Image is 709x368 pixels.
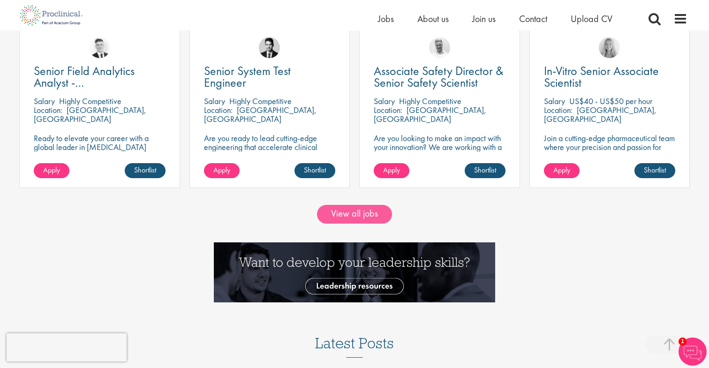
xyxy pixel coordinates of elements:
[374,163,409,178] a: Apply
[204,65,336,89] a: Senior System Test Engineer
[519,13,547,25] a: Contact
[374,105,402,115] span: Location:
[383,165,400,175] span: Apply
[544,134,676,169] p: Join a cutting-edge pharmaceutical team where your precision and passion for science will help sh...
[429,37,450,58] img: Joshua Bye
[34,105,146,124] p: [GEOGRAPHIC_DATA], [GEOGRAPHIC_DATA]
[204,163,240,178] a: Apply
[599,37,620,58] img: Shannon Briggs
[204,105,233,115] span: Location:
[315,335,394,358] h3: Latest Posts
[7,333,127,361] iframe: reCAPTCHA
[34,163,69,178] a: Apply
[544,163,580,178] a: Apply
[571,13,612,25] a: Upload CV
[544,105,656,124] p: [GEOGRAPHIC_DATA], [GEOGRAPHIC_DATA]
[317,205,392,224] a: View all jobs
[89,37,110,58] img: Nicolas Daniel
[259,37,280,58] img: Thomas Wenig
[125,163,166,178] a: Shortlist
[553,165,570,175] span: Apply
[34,105,62,115] span: Location:
[204,96,225,106] span: Salary
[679,338,707,366] img: Chatbot
[213,165,230,175] span: Apply
[399,96,461,106] p: Highly Competitive
[34,96,55,106] span: Salary
[465,163,505,178] a: Shortlist
[214,266,495,276] a: Want to develop your leadership skills? See our Leadership Resources
[204,134,336,160] p: Are you ready to lead cutting-edge engineering that accelerate clinical breakthroughs in biotech?
[544,63,659,90] span: In-Vitro Senior Associate Scientist
[374,105,486,124] p: [GEOGRAPHIC_DATA], [GEOGRAPHIC_DATA]
[214,242,495,302] img: Want to develop your leadership skills? See our Leadership Resources
[472,13,496,25] a: Join us
[374,96,395,106] span: Salary
[544,105,573,115] span: Location:
[544,65,676,89] a: In-Vitro Senior Associate Scientist
[34,134,166,178] p: Ready to elevate your career with a global leader in [MEDICAL_DATA] care? Join us as a Senior Fie...
[294,163,335,178] a: Shortlist
[544,96,565,106] span: Salary
[204,105,317,124] p: [GEOGRAPHIC_DATA], [GEOGRAPHIC_DATA]
[569,96,652,106] p: US$40 - US$50 per hour
[417,13,449,25] a: About us
[374,65,505,89] a: Associate Safety Director & Senior Safety Scientist
[634,163,675,178] a: Shortlist
[679,338,686,345] span: 1
[43,165,60,175] span: Apply
[34,65,166,89] a: Senior Field Analytics Analyst - [GEOGRAPHIC_DATA] and [GEOGRAPHIC_DATA]
[374,134,505,178] p: Are you looking to make an impact with your innovation? We are working with a well-established ph...
[378,13,394,25] a: Jobs
[59,96,121,106] p: Highly Competitive
[229,96,292,106] p: Highly Competitive
[374,63,504,90] span: Associate Safety Director & Senior Safety Scientist
[204,63,291,90] span: Senior System Test Engineer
